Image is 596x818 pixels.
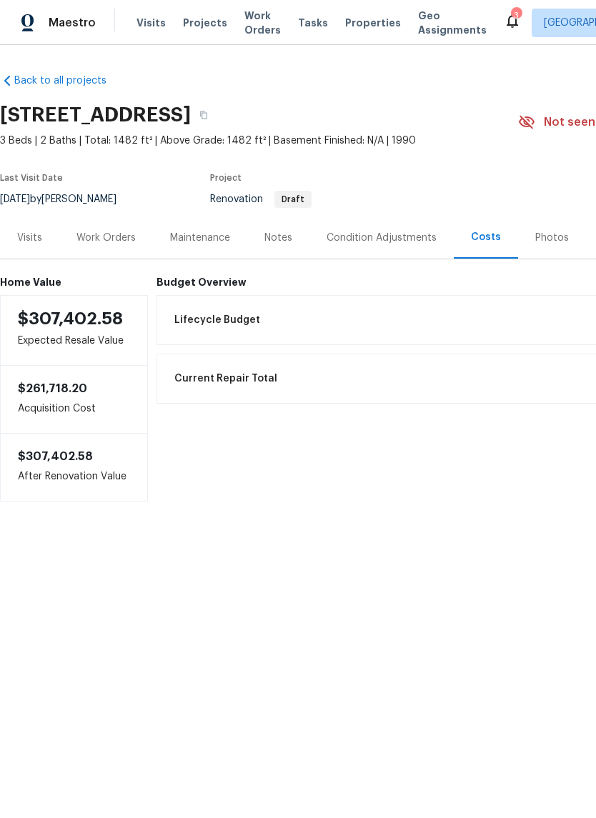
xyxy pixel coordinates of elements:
[136,16,166,30] span: Visits
[174,371,277,386] span: Current Repair Total
[18,383,87,394] span: $261,718.20
[191,102,217,128] button: Copy Address
[276,195,310,204] span: Draft
[18,310,123,327] span: $307,402.58
[76,231,136,245] div: Work Orders
[183,16,227,30] span: Projects
[18,451,93,462] span: $307,402.58
[49,16,96,30] span: Maestro
[418,9,487,37] span: Geo Assignments
[170,231,230,245] div: Maintenance
[345,16,401,30] span: Properties
[535,231,569,245] div: Photos
[327,231,437,245] div: Condition Adjustments
[17,231,42,245] div: Visits
[298,18,328,28] span: Tasks
[264,231,292,245] div: Notes
[210,174,242,182] span: Project
[511,9,521,23] div: 3
[210,194,312,204] span: Renovation
[174,313,260,327] span: Lifecycle Budget
[244,9,281,37] span: Work Orders
[471,230,501,244] div: Costs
